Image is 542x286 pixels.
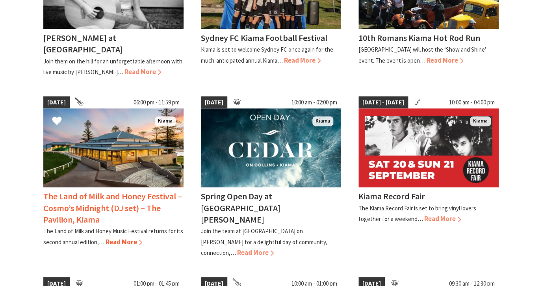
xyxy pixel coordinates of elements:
span: Kiama [155,116,176,126]
span: Read More [427,56,463,65]
img: Land of Milk an Honey Festival [43,108,184,187]
span: 10:00 am - 02:00 pm [288,96,341,109]
p: Join the team at [GEOGRAPHIC_DATA] on [PERSON_NAME] for a delightful day of community, connection,… [201,227,327,256]
span: 10:00 am - 04:00 pm [445,96,499,109]
span: Read More [284,56,321,65]
h4: Kiama Record Fair [358,191,425,202]
span: Read More [424,214,461,223]
h4: Sydney FC Kiama Football Festival [201,32,327,43]
span: Read More [106,237,142,246]
a: [DATE] 06:00 pm - 11:59 pm Land of Milk an Honey Festival Kiama The Land of Milk and Honey Festiv... [43,96,184,258]
span: 06:00 pm - 11:59 pm [130,96,184,109]
p: Kiama is set to welcome Sydney FC once again for the much-anticipated annual Kiama… [201,46,333,64]
span: [DATE] - [DATE] [358,96,408,109]
a: [DATE] 10:00 am - 02:00 pm Kiama Spring Open Day at [GEOGRAPHIC_DATA][PERSON_NAME] Join the team ... [201,96,341,258]
p: Join them on the hill for an unforgettable afternoon with live music by [PERSON_NAME]… [43,58,182,76]
p: The Land of Milk and Honey Music Festival returns for its second annual edition,… [43,227,183,245]
a: [DATE] - [DATE] 10:00 am - 04:00 pm Kiama Kiama Record Fair The Kiama Record Fair is set to bring... [358,96,499,258]
span: [DATE] [43,96,70,109]
p: [GEOGRAPHIC_DATA] will host the ‘Show and Shine’ event. The event is open… [358,46,486,64]
p: The Kiama Record Fair is set to bring vinyl lovers together for a weekend… [358,204,476,223]
span: Kiama [470,116,491,126]
span: Read More [237,248,274,256]
h4: The Land of Milk and Honey Festival – Cosmo’s Midnight (DJ set) – The Pavilion, Kiama [43,191,182,225]
h4: 10th Romans Kiama Hot Rod Run [358,32,480,43]
span: Read More [124,67,161,76]
h4: [PERSON_NAME] at [GEOGRAPHIC_DATA] [43,32,123,55]
span: [DATE] [201,96,227,109]
button: Click to Favourite The Land of Milk and Honey Festival – Cosmo’s Midnight (DJ set) – The Pavilion... [44,108,70,135]
span: Kiama [312,116,333,126]
h4: Spring Open Day at [GEOGRAPHIC_DATA][PERSON_NAME] [201,191,280,225]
